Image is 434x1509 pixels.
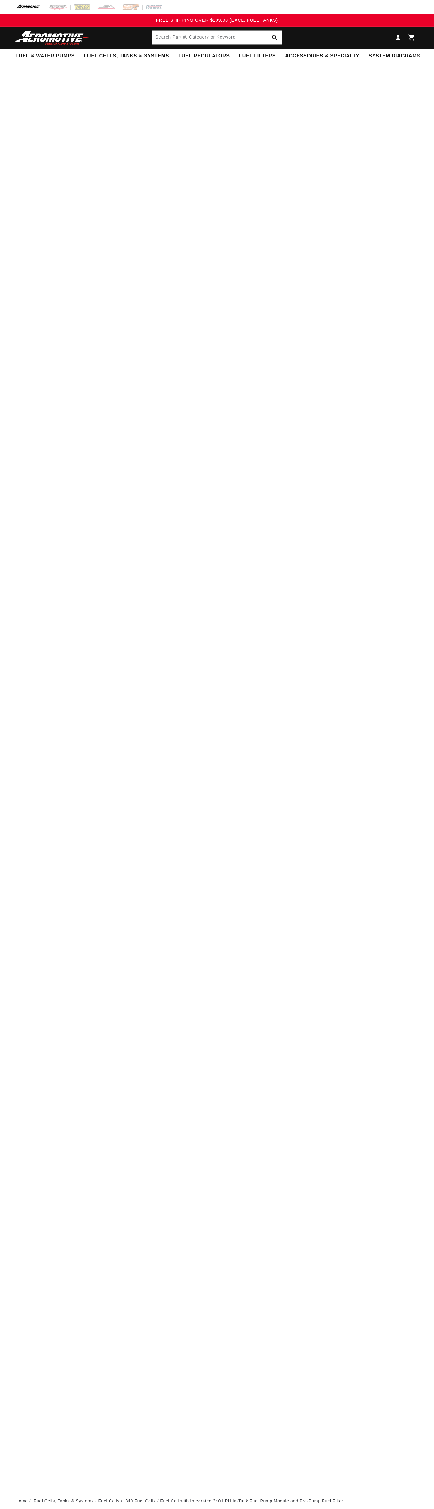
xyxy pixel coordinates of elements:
[369,53,420,59] span: System Diagrams
[34,1498,98,1504] li: Fuel Cells, Tanks & Systems
[98,1498,124,1504] li: Fuel Cells
[280,49,364,63] summary: Accessories & Specialty
[125,1498,156,1504] a: 340 Fuel Cells
[234,49,280,63] summary: Fuel Filters
[364,49,425,63] summary: System Diagrams
[178,53,230,59] span: Fuel Regulators
[156,18,278,23] span: FREE SHIPPING OVER $109.00 (EXCL. FUEL TANKS)
[239,53,276,59] span: Fuel Filters
[84,53,169,59] span: Fuel Cells, Tanks & Systems
[16,1498,28,1504] a: Home
[13,30,91,45] img: Aeromotive
[285,53,359,59] span: Accessories & Specialty
[174,49,234,63] summary: Fuel Regulators
[11,49,79,63] summary: Fuel & Water Pumps
[16,53,75,59] span: Fuel & Water Pumps
[268,31,282,44] button: Search Part #, Category or Keyword
[160,1498,343,1504] li: Fuel Cell with Integrated 340 LPH In-Tank Fuel Pump Module and Pre-Pump Fuel Filter
[79,49,174,63] summary: Fuel Cells, Tanks & Systems
[152,31,282,44] input: Search Part #, Category or Keyword
[16,1498,418,1504] nav: breadcrumbs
